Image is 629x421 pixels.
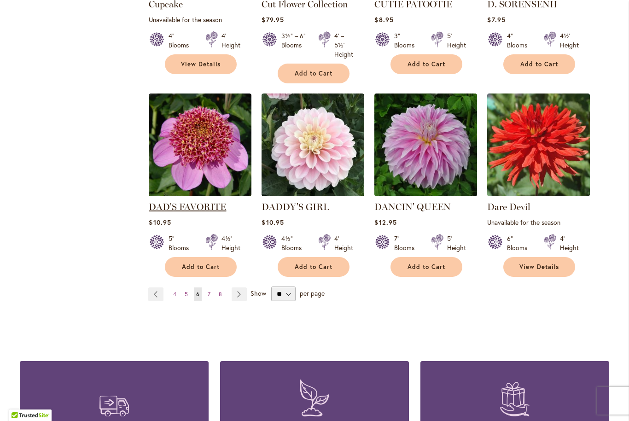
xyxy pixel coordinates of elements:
[507,31,533,50] div: 4" Blooms
[219,291,222,298] span: 8
[300,289,325,298] span: per page
[216,287,224,301] a: 8
[334,31,353,59] div: 4' – 5½' Height
[295,263,332,271] span: Add to Cart
[519,263,559,271] span: View Details
[374,15,393,24] span: $8.95
[374,201,451,212] a: DANCIN' QUEEN
[169,234,194,252] div: 5" Blooms
[390,54,462,74] button: Add to Cart
[208,291,210,298] span: 7
[221,234,240,252] div: 4½' Height
[173,291,176,298] span: 4
[447,31,466,50] div: 5' Height
[503,54,575,74] button: Add to Cart
[182,263,220,271] span: Add to Cart
[374,189,477,198] a: Dancin' Queen
[390,257,462,277] button: Add to Cart
[149,201,226,212] a: DAD'S FAVORITE
[149,15,251,24] p: Unavailable for the season
[487,201,530,212] a: Dare Devil
[487,94,590,196] img: Dare Devil
[278,64,349,83] button: Add to Cart
[165,257,237,277] button: Add to Cart
[169,31,194,50] div: 4" Blooms
[560,234,579,252] div: 4' Height
[149,94,251,196] img: DAD'S FAVORITE
[262,15,284,24] span: $79.95
[487,189,590,198] a: Dare Devil
[394,234,420,252] div: 7" Blooms
[262,94,364,196] img: DADDY'S GIRL
[262,218,284,227] span: $10.95
[149,189,251,198] a: DAD'S FAVORITE
[281,31,307,59] div: 3½" – 6" Blooms
[221,31,240,50] div: 4' Height
[196,291,199,298] span: 6
[205,287,213,301] a: 7
[507,234,533,252] div: 6" Blooms
[447,234,466,252] div: 5' Height
[262,201,329,212] a: DADDY'S GIRL
[149,218,171,227] span: $10.95
[487,218,590,227] p: Unavailable for the season
[295,70,332,77] span: Add to Cart
[171,287,179,301] a: 4
[262,189,364,198] a: DADDY'S GIRL
[250,289,266,298] span: Show
[520,60,558,68] span: Add to Cart
[394,31,420,50] div: 3" Blooms
[281,234,307,252] div: 4½" Blooms
[408,263,445,271] span: Add to Cart
[487,15,505,24] span: $7.95
[374,218,396,227] span: $12.95
[334,234,353,252] div: 4' Height
[182,287,190,301] a: 5
[503,257,575,277] a: View Details
[165,54,237,74] a: View Details
[374,94,477,196] img: Dancin' Queen
[560,31,579,50] div: 4½' Height
[7,388,33,414] iframe: Launch Accessibility Center
[408,60,445,68] span: Add to Cart
[278,257,349,277] button: Add to Cart
[181,60,221,68] span: View Details
[185,291,188,298] span: 5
